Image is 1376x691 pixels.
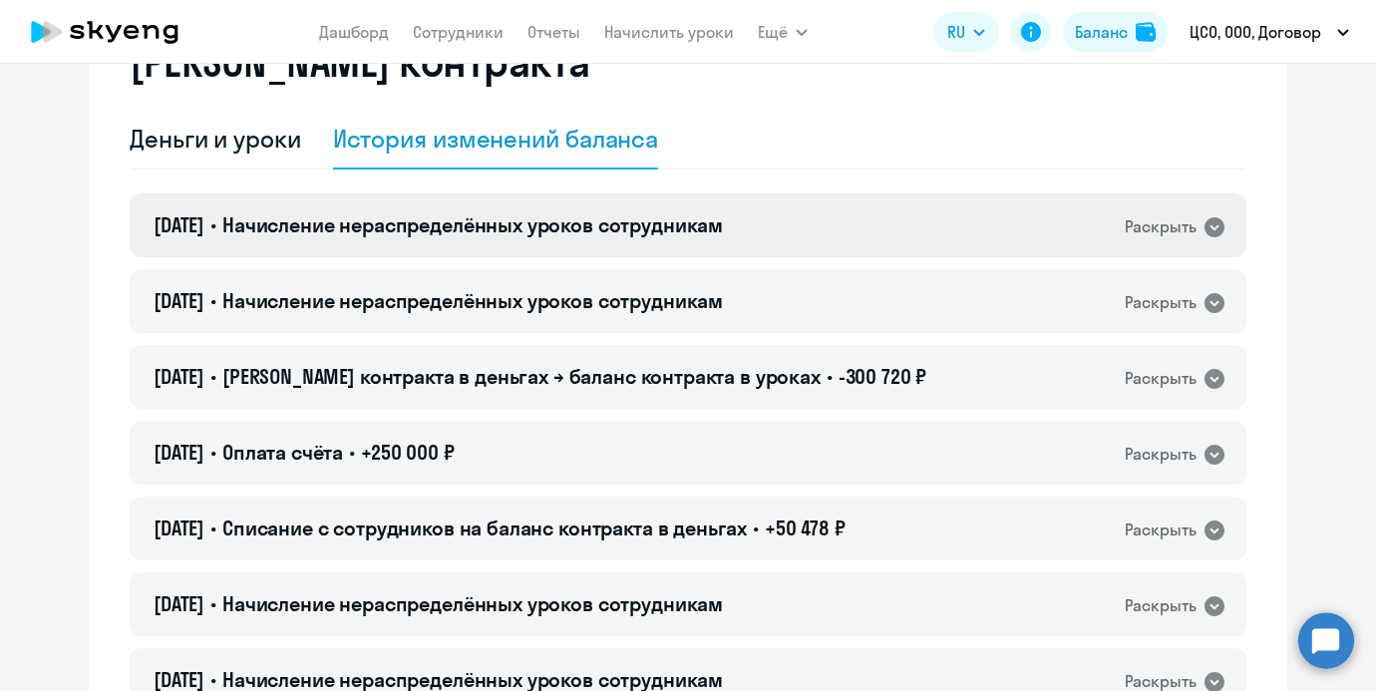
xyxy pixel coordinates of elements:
[1125,518,1197,542] div: Раскрыть
[154,516,204,540] span: [DATE]
[154,591,204,616] span: [DATE]
[210,516,216,540] span: •
[1125,366,1197,391] div: Раскрыть
[1180,8,1359,56] button: ЦСО, ООО, Договор
[604,22,734,42] a: Начислить уроки
[753,516,759,540] span: •
[154,440,204,465] span: [DATE]
[527,22,580,42] a: Отчеты
[222,364,821,389] span: [PERSON_NAME] контракта в деньгах → баланс контракта в уроках
[758,12,808,52] button: Ещё
[333,123,659,155] div: История изменений баланса
[1063,12,1168,52] button: Балансbalance
[1125,442,1197,467] div: Раскрыть
[319,22,389,42] a: Дашборд
[222,440,343,465] span: Оплата счёта
[933,12,999,52] button: RU
[947,20,965,44] span: RU
[1190,20,1321,44] p: ЦСО, ООО, Договор
[839,364,927,389] span: -300 720 ₽
[222,516,747,540] span: Списание с сотрудников на баланс контракта в деньгах
[154,364,204,389] span: [DATE]
[758,20,788,44] span: Ещё
[130,123,301,155] div: Деньги и уроки
[210,212,216,237] span: •
[210,288,216,313] span: •
[1125,593,1197,618] div: Раскрыть
[154,288,204,313] span: [DATE]
[349,440,355,465] span: •
[222,591,723,616] span: Начисление нераспределённых уроков сотрудникам
[765,516,846,540] span: +50 478 ₽
[1075,20,1128,44] div: Баланс
[413,22,504,42] a: Сотрудники
[361,440,455,465] span: +250 000 ₽
[210,591,216,616] span: •
[827,364,833,389] span: •
[222,212,723,237] span: Начисление нераспределённых уроков сотрудникам
[210,364,216,389] span: •
[1125,214,1197,239] div: Раскрыть
[130,38,590,86] h2: [PERSON_NAME] контракта
[154,212,204,237] span: [DATE]
[222,288,723,313] span: Начисление нераспределённых уроков сотрудникам
[210,440,216,465] span: •
[1136,22,1156,42] img: balance
[1125,290,1197,315] div: Раскрыть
